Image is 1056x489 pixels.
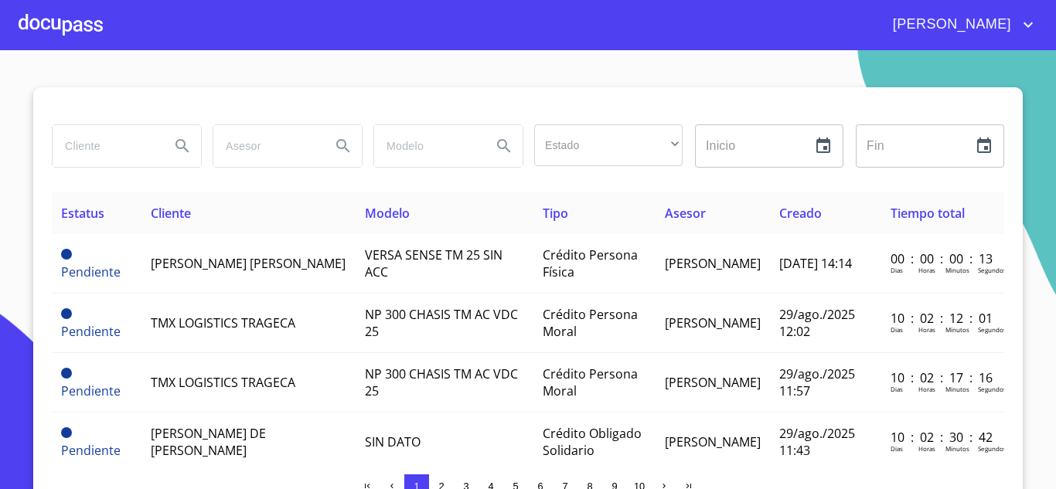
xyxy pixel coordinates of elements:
[543,306,638,340] span: Crédito Persona Moral
[365,205,410,222] span: Modelo
[61,442,121,459] span: Pendiente
[61,427,72,438] span: Pendiente
[485,127,523,165] button: Search
[891,385,903,393] p: Dias
[881,12,1019,37] span: [PERSON_NAME]
[779,205,822,222] span: Creado
[665,314,761,331] span: [PERSON_NAME]
[918,385,935,393] p: Horas
[891,369,995,386] p: 10 : 02 : 17 : 16
[61,368,72,379] span: Pendiente
[534,124,683,166] div: ​
[61,205,104,222] span: Estatus
[891,444,903,453] p: Dias
[945,266,969,274] p: Minutos
[543,246,638,280] span: Crédito Persona Física
[374,125,479,167] input: search
[213,125,319,167] input: search
[61,308,72,319] span: Pendiente
[945,444,969,453] p: Minutos
[891,205,965,222] span: Tiempo total
[665,255,761,272] span: [PERSON_NAME]
[61,263,121,280] span: Pendiente
[151,425,266,459] span: [PERSON_NAME] DE [PERSON_NAME]
[881,12,1037,37] button: account of current user
[779,425,855,459] span: 29/ago./2025 11:43
[945,325,969,334] p: Minutos
[365,246,502,280] span: VERSA SENSE TM 25 SIN ACC
[978,266,1007,274] p: Segundos
[945,385,969,393] p: Minutos
[151,314,295,331] span: TMX LOGISTICS TRAGECA
[665,433,761,450] span: [PERSON_NAME]
[918,325,935,334] p: Horas
[665,205,706,222] span: Asesor
[891,310,995,327] p: 10 : 02 : 12 : 01
[53,125,158,167] input: search
[891,325,903,334] p: Dias
[164,127,201,165] button: Search
[918,266,935,274] p: Horas
[325,127,362,165] button: Search
[151,374,295,391] span: TMX LOGISTICS TRAGECA
[365,433,421,450] span: SIN DATO
[665,374,761,391] span: [PERSON_NAME]
[978,444,1007,453] p: Segundos
[918,444,935,453] p: Horas
[978,385,1007,393] p: Segundos
[779,255,852,272] span: [DATE] 14:14
[779,306,855,340] span: 29/ago./2025 12:02
[891,429,995,446] p: 10 : 02 : 30 : 42
[151,205,191,222] span: Cliente
[543,205,568,222] span: Tipo
[978,325,1007,334] p: Segundos
[61,323,121,340] span: Pendiente
[61,382,121,399] span: Pendiente
[543,365,638,399] span: Crédito Persona Moral
[891,266,903,274] p: Dias
[891,250,995,267] p: 00 : 00 : 00 : 13
[779,365,855,399] span: 29/ago./2025 11:57
[365,306,518,340] span: NP 300 CHASIS TM AC VDC 25
[61,249,72,260] span: Pendiente
[151,255,346,272] span: [PERSON_NAME] [PERSON_NAME]
[543,425,642,459] span: Crédito Obligado Solidario
[365,365,518,399] span: NP 300 CHASIS TM AC VDC 25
